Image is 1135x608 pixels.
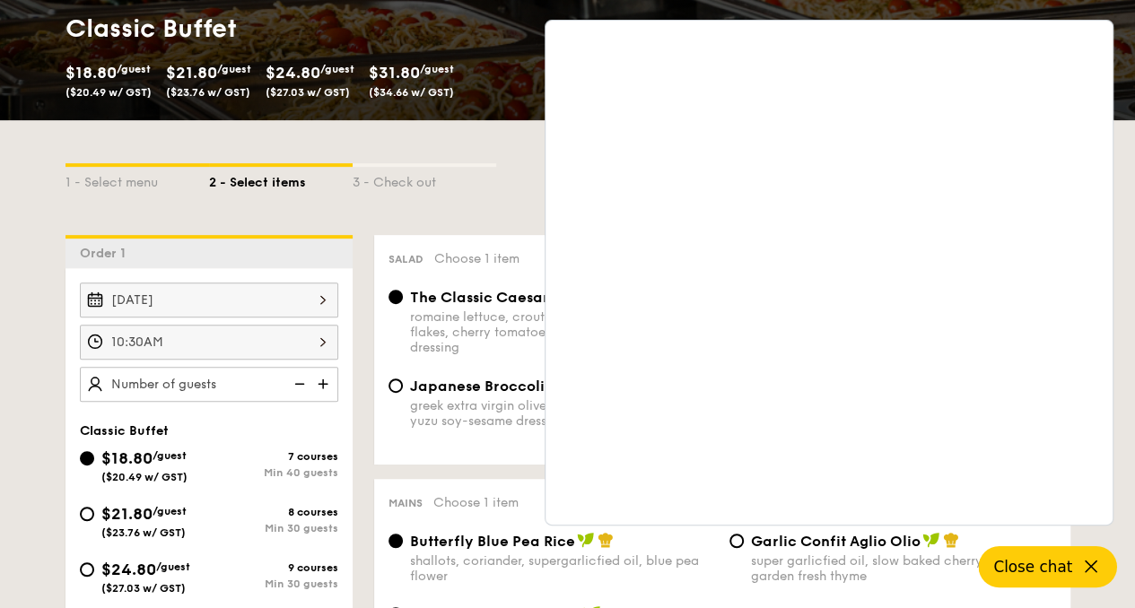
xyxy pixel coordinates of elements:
[410,378,582,395] span: Japanese Broccoli Slaw
[166,63,217,83] span: $21.80
[80,282,338,317] input: Event date
[209,450,338,463] div: 7 courses
[65,13,561,45] h1: Classic Buffet
[434,251,519,266] span: Choose 1 item
[80,325,338,360] input: Event time
[410,398,715,429] div: greek extra virgin olive oil, kizami nori, ginger, yuzu soy-sesame dressing
[389,497,423,509] span: Mains
[101,448,153,468] span: $18.80
[65,167,209,192] div: 1 - Select menu
[369,86,454,99] span: ($34.66 w/ GST)
[209,522,338,534] div: Min 30 guests
[389,290,403,304] input: The Classic Caesar Saladromaine lettuce, croutons, shaved parmesan flakes, cherry tomatoes, house...
[65,63,117,83] span: $18.80
[80,451,94,465] input: $18.80/guest($20.49 w/ GST)7 coursesMin 40 guests
[80,246,133,261] span: Order 1
[433,495,519,510] span: Choose 1 item
[101,582,186,595] span: ($27.03 w/ GST)
[577,532,595,548] img: icon-vegan.f8ff3823.svg
[410,553,715,584] div: shallots, coriander, supergarlicfied oil, blue pea flower
[101,526,186,539] span: ($23.76 w/ GST)
[353,167,496,192] div: 3 - Check out
[209,561,338,574] div: 9 courses
[80,562,94,577] input: $24.80/guest($27.03 w/ GST)9 coursesMin 30 guests
[389,378,403,393] input: Japanese Broccoli Slawgreek extra virgin olive oil, kizami nori, ginger, yuzu soy-sesame dressing
[156,560,190,573] span: /guest
[410,533,575,550] span: Butterfly Blue Pea Rice
[389,534,403,548] input: Butterfly Blue Pea Riceshallots, coriander, supergarlicfied oil, blue pea flower
[101,560,156,579] span: $24.80
[153,449,187,462] span: /guest
[410,289,595,306] span: The Classic Caesar Salad
[166,86,250,99] span: ($23.76 w/ GST)
[369,63,420,83] span: $31.80
[922,532,940,548] img: icon-vegan.f8ff3823.svg
[420,63,454,75] span: /guest
[266,63,320,83] span: $24.80
[943,532,959,548] img: icon-chef-hat.a58ddaea.svg
[266,86,350,99] span: ($27.03 w/ GST)
[979,546,1117,587] button: Close chat
[80,367,338,402] input: Number of guests
[153,505,187,517] span: /guest
[65,86,152,99] span: ($20.49 w/ GST)
[993,558,1072,576] span: Close chat
[751,533,921,550] span: Garlic Confit Aglio Olio
[209,466,338,479] div: Min 40 guests
[729,534,744,548] input: Garlic Confit Aglio Oliosuper garlicfied oil, slow baked cherry tomatoes, garden fresh thyme
[389,253,423,265] span: Salad
[101,471,188,483] span: ($20.49 w/ GST)
[598,532,614,548] img: icon-chef-hat.a58ddaea.svg
[80,507,94,521] input: $21.80/guest($23.76 w/ GST)8 coursesMin 30 guests
[311,367,338,401] img: icon-add.58712e84.svg
[217,63,251,75] span: /guest
[209,167,353,192] div: 2 - Select items
[320,63,354,75] span: /guest
[209,506,338,518] div: 8 courses
[209,578,338,590] div: Min 30 guests
[117,63,151,75] span: /guest
[284,367,311,401] img: icon-reduce.1d2dbef1.svg
[101,504,153,524] span: $21.80
[80,423,169,439] span: Classic Buffet
[751,553,1056,584] div: super garlicfied oil, slow baked cherry tomatoes, garden fresh thyme
[410,309,715,355] div: romaine lettuce, croutons, shaved parmesan flakes, cherry tomatoes, housemade caesar dressing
